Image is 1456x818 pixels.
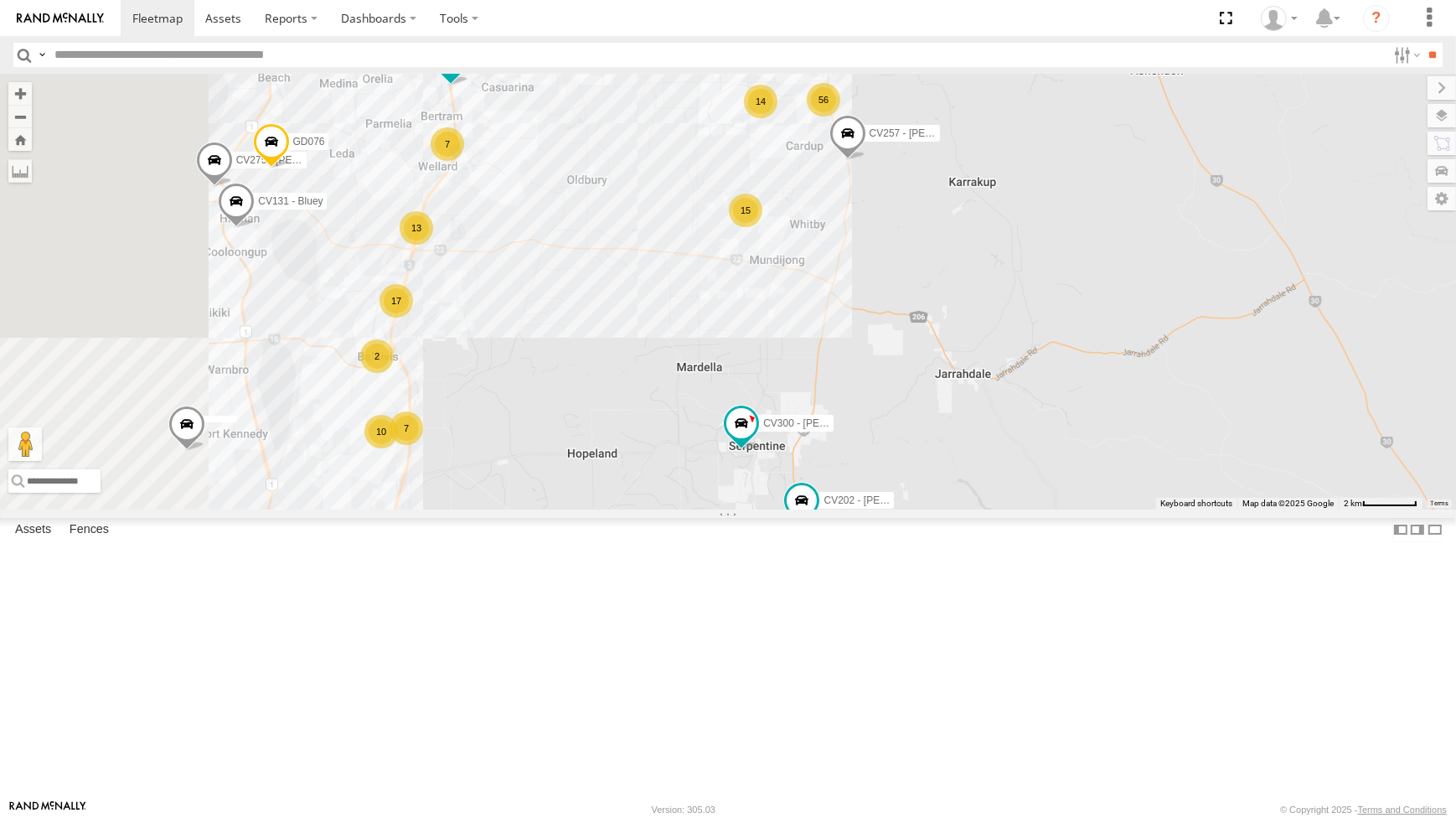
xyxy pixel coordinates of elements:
[1427,518,1443,542] label: Hide Summary Table
[1387,43,1423,67] label: Search Filter Options
[8,82,32,105] button: Zoom in
[1409,518,1426,542] label: Dock Summary Table to the Right
[61,519,117,542] label: Fences
[236,154,359,166] span: CV275 - [PERSON_NAME]
[1431,500,1448,506] a: Terms
[744,85,777,118] div: 14
[8,128,32,151] button: Zoom Home
[807,83,840,116] div: 56
[7,519,59,542] label: Assets
[364,415,398,448] div: 10
[1255,6,1304,31] div: Jaydon Walker
[1339,498,1422,510] button: Map Scale: 2 km per 62 pixels
[1358,805,1447,815] a: Terms and Conditions
[1242,499,1334,508] span: Map data ©2025 Google
[824,494,946,506] span: CV202 - [PERSON_NAME]
[400,211,433,245] div: 13
[1280,805,1447,815] div: © Copyright 2025 -
[360,339,394,373] div: 2
[763,417,885,429] span: CV300 - [PERSON_NAME]
[17,13,104,24] img: rand-logo.svg
[1392,518,1409,542] label: Dock Summary Table to the Left
[1160,498,1232,510] button: Keyboard shortcuts
[8,105,32,128] button: Zoom out
[379,284,413,318] div: 17
[1428,187,1456,210] label: Map Settings
[431,127,464,161] div: 7
[870,127,992,139] span: CV257 - [PERSON_NAME]
[1344,499,1362,508] span: 2 km
[8,427,42,461] button: Drag Pegman onto the map to open Street View
[35,43,49,67] label: Search Query
[258,195,323,207] span: CV131 - Bluey
[652,805,715,815] div: Version: 305.03
[729,194,762,227] div: 15
[293,136,325,148] span: GD076
[390,412,423,445] div: 7
[9,801,86,818] a: Visit our Website
[1363,5,1390,32] i: ?
[8,159,32,183] label: Measure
